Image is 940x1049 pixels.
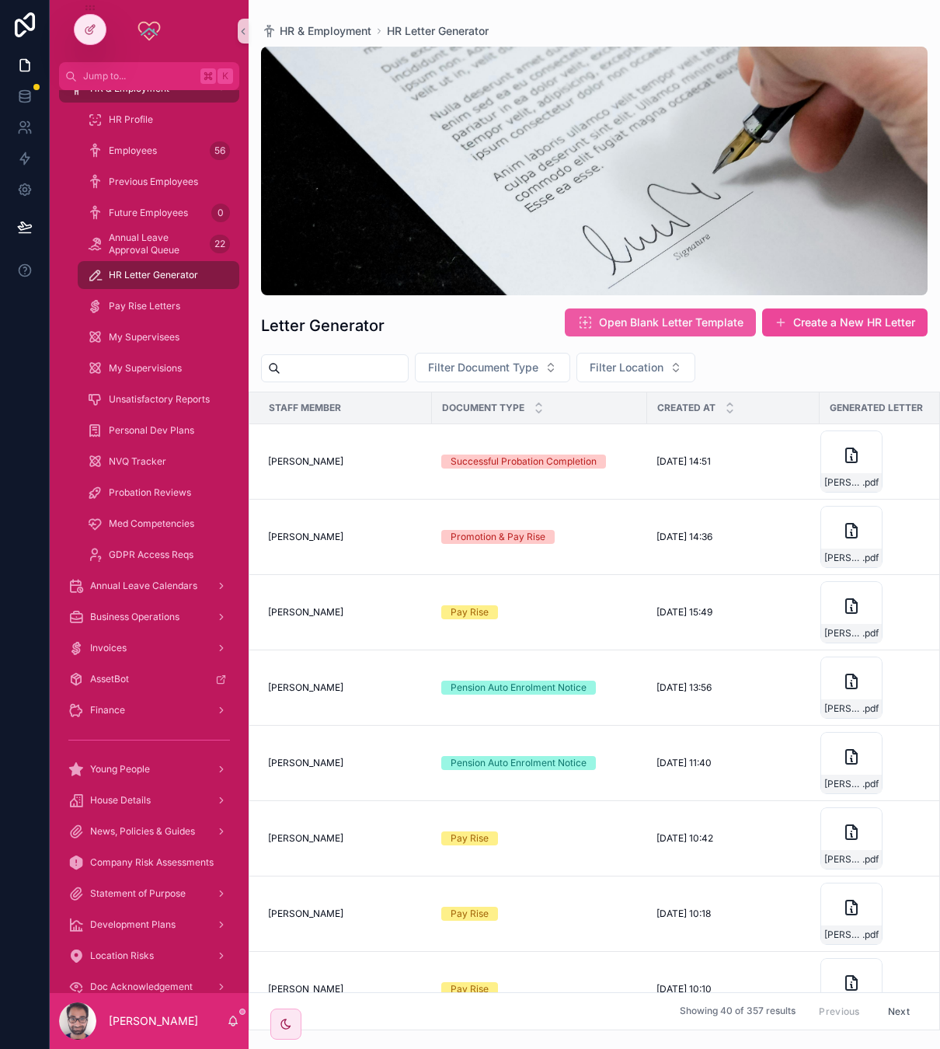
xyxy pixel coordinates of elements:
span: Employees [109,145,157,157]
span: [PERSON_NAME] [268,455,343,468]
a: Company Risk Assessments [59,849,239,876]
a: [PERSON_NAME] [268,908,423,920]
span: My Supervisees [109,331,179,343]
span: [DATE] 13:56 [656,681,712,694]
span: AssetBot [90,673,129,685]
a: NVQ Tracker [78,448,239,476]
a: Annual Leave Calendars [59,572,239,600]
span: Jump to... [83,70,194,82]
div: Pension Auto Enrolment Notice [451,756,587,770]
a: My Supervisions [78,354,239,382]
a: AssetBot [59,665,239,693]
span: Statement of Purpose [90,887,186,900]
a: Promotion & Pay Rise [441,530,638,544]
span: [PERSON_NAME] [268,531,343,543]
a: [DATE] 10:18 [656,908,810,920]
span: [PERSON_NAME] [268,606,343,619]
span: Previous Employees [109,176,198,188]
span: Doc Acknowledgement [90,981,193,993]
div: 56 [210,141,230,160]
button: Open Blank Letter Template [565,308,756,336]
a: Development Plans [59,911,239,939]
span: My Supervisions [109,362,182,375]
span: GDPR Access Reqs [109,549,193,561]
a: [DATE] 11:40 [656,757,810,769]
span: [DATE] 10:18 [656,908,711,920]
span: Annual Leave Calendars [90,580,197,592]
span: Company Risk Assessments [90,856,214,869]
a: Pay Rise Letters [78,292,239,320]
a: [DATE] 13:56 [656,681,810,694]
a: Pay Rise [441,605,638,619]
a: [DATE] 10:42 [656,832,810,845]
span: .pdf [862,702,879,715]
a: Young People [59,755,239,783]
a: HR & Employment [261,23,371,39]
span: Probation Reviews [109,486,191,499]
span: .pdf [862,853,879,866]
span: [PERSON_NAME] [268,983,343,995]
span: HR & Employment [280,23,371,39]
span: [PERSON_NAME] [268,832,343,845]
span: HR Profile [109,113,153,126]
a: HR Profile [78,106,239,134]
button: Select Button [415,353,570,382]
div: Successful Probation Completion [451,455,597,469]
a: Location Risks [59,942,239,970]
span: Document Type [442,402,524,414]
a: News, Policies & Guides [59,817,239,845]
span: Young People [90,763,150,775]
div: Pay Rise [451,982,489,996]
a: Finance [59,696,239,724]
span: NVQ Tracker [109,455,166,468]
a: [PERSON_NAME] [268,681,423,694]
a: Med Competencies [78,510,239,538]
span: [PERSON_NAME] [268,681,343,694]
span: Development Plans [90,918,176,931]
a: Unsatisfactory Reports [78,385,239,413]
a: [PERSON_NAME] [268,455,423,468]
a: Pay Rise [441,831,638,845]
a: Doc Acknowledgement [59,973,239,1001]
a: [DATE] 14:51 [656,455,810,468]
div: Pay Rise [451,605,489,619]
button: Next [877,999,921,1023]
div: Pay Rise [451,907,489,921]
span: Annual Leave Approval Queue [109,232,204,256]
div: Pension Auto Enrolment Notice [451,681,587,695]
span: Generated Letter [830,402,923,414]
button: Create a New HR Letter [762,308,928,336]
a: Business Operations [59,603,239,631]
a: [PERSON_NAME] [268,606,423,619]
span: Staff Member [269,402,341,414]
a: GDPR Access Reqs [78,541,239,569]
span: K [219,70,232,82]
a: Pay Rise [441,982,638,996]
span: [DATE] 14:36 [656,531,712,543]
span: Filter Location [590,360,663,375]
a: [PERSON_NAME] [268,531,423,543]
span: HR Letter Generator [387,23,489,39]
span: Open Blank Letter Template [599,315,743,330]
h1: Letter Generator [261,315,385,336]
div: scrollable content [50,90,249,993]
span: .pdf [862,929,879,941]
a: [PERSON_NAME] [268,983,423,995]
span: [PERSON_NAME]---Pay-Rise---21/08/2025 [824,853,862,866]
a: My Supervisees [78,323,239,351]
span: [PERSON_NAME]---Pension-Auto-Enrolment-Notice [824,778,862,790]
a: [DATE] 15:49 [656,606,810,619]
div: Promotion & Pay Rise [451,530,545,544]
span: [DATE] 15:49 [656,606,712,619]
span: Personal Dev Plans [109,424,194,437]
span: Med Competencies [109,518,194,530]
div: 0 [211,204,230,222]
a: [DATE] 14:36 [656,531,810,543]
a: Previous Employees [78,168,239,196]
span: .pdf [862,778,879,790]
a: Pension Auto Enrolment Notice [441,681,638,695]
span: Location Risks [90,950,154,962]
span: HR Letter Generator [109,269,198,281]
span: Invoices [90,642,127,654]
